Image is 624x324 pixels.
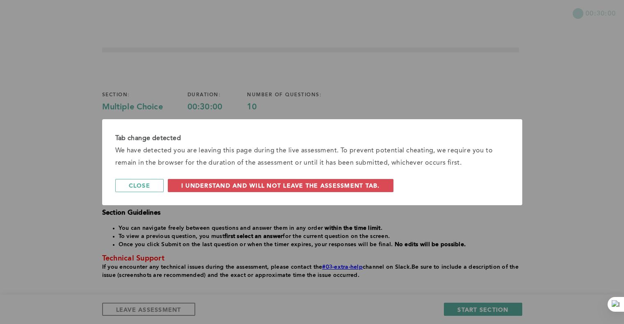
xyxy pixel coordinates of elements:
[181,181,380,189] span: I understand and will not leave the assessment tab.
[168,179,393,192] button: I understand and will not leave the assessment tab.
[8,8,80,21] button: Show Uploads
[115,145,509,169] div: We have detected you are leaving this page during the live assessment. To prevent potential cheat...
[129,181,150,189] span: Close
[115,179,164,192] button: Close
[115,132,509,145] div: Tab change detected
